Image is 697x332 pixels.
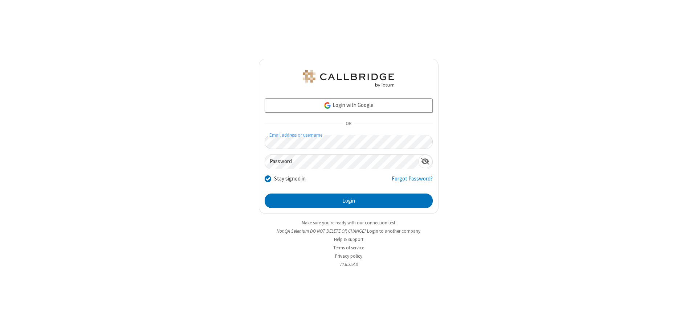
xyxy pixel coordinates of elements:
label: Stay signed in [274,175,306,183]
button: Login to another company [367,228,420,235]
a: Login with Google [265,98,433,113]
a: Make sure you're ready with our connection test [302,220,395,226]
a: Terms of service [333,245,364,251]
a: Privacy policy [335,253,362,259]
a: Help & support [334,236,363,242]
input: Password [265,155,418,169]
a: Forgot Password? [392,175,433,188]
li: v2.6.353.0 [259,261,439,268]
button: Login [265,194,433,208]
input: Email address or username [265,135,433,149]
img: QA Selenium DO NOT DELETE OR CHANGE [301,70,396,87]
div: Show password [418,155,432,168]
span: OR [343,119,354,129]
img: google-icon.png [323,101,331,109]
li: Not QA Selenium DO NOT DELETE OR CHANGE? [259,228,439,235]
